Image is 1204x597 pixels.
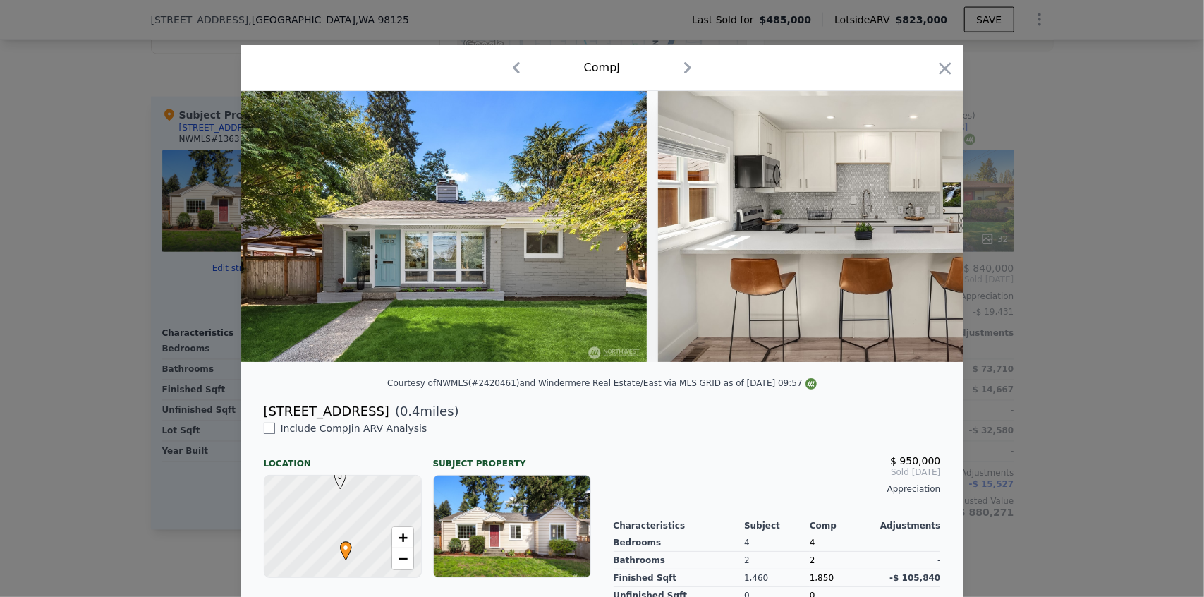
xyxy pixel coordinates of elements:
div: Subject Property [433,447,591,469]
div: Courtesy of NWMLS (#2420461) and Windermere Real Estate/East via MLS GRID as of [DATE] 09:57 [387,378,817,388]
div: Bedrooms [614,534,745,552]
span: Include Comp J in ARV Analysis [275,423,433,434]
span: ( miles) [389,402,459,421]
div: Adjustments [875,520,941,531]
div: 2 [744,552,810,569]
span: -$ 105,840 [889,573,940,583]
span: 1,850 [810,573,834,583]
div: [STREET_ADDRESS] [264,402,389,421]
a: Zoom out [392,548,413,569]
div: - [614,495,941,514]
div: - [875,552,941,569]
img: NWMLS Logo [805,378,817,390]
div: Characteristics [614,520,745,531]
div: - [875,534,941,552]
span: $ 950,000 [890,455,940,466]
div: • [336,541,345,550]
div: 4 [744,534,810,552]
div: J [331,470,339,478]
div: Appreciation [614,483,941,495]
img: Property Img [241,91,647,362]
span: J [331,470,350,483]
span: 0.4 [400,404,420,418]
div: Location [264,447,422,469]
a: Zoom in [392,527,413,548]
div: Finished Sqft [614,569,745,587]
div: 2 [810,552,875,569]
div: 1,460 [744,569,810,587]
span: 4 [810,538,815,548]
span: + [398,529,407,546]
div: Comp [810,520,875,531]
span: Sold [DATE] [614,466,941,478]
div: Bathrooms [614,552,745,569]
div: Subject [744,520,810,531]
img: Property Img [658,91,1064,362]
span: − [398,550,407,567]
span: • [336,537,355,558]
div: Comp J [584,59,620,76]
